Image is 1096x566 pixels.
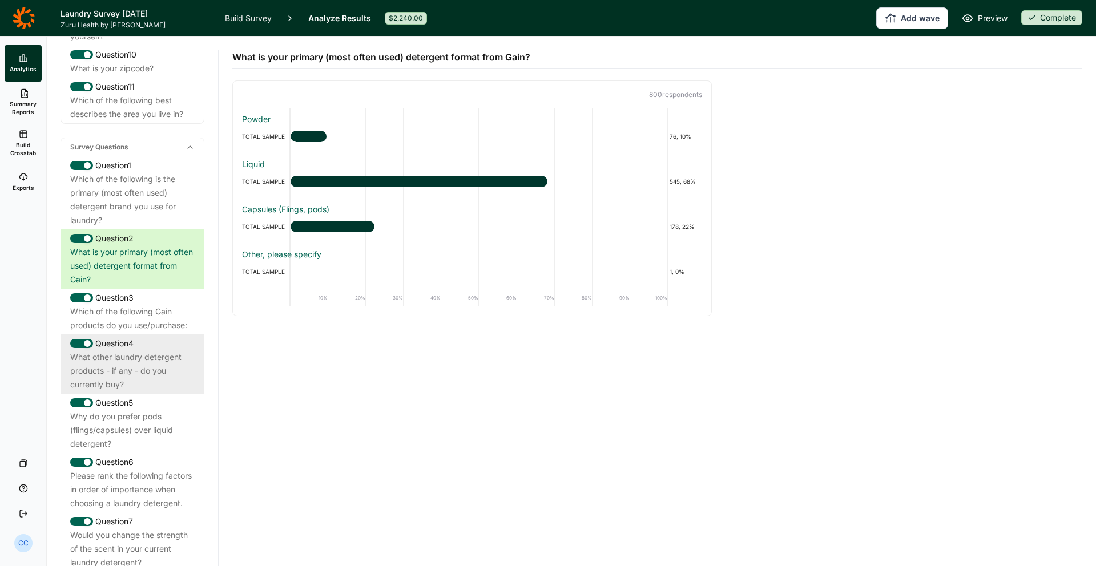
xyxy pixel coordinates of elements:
[385,12,427,25] div: $2,240.00
[366,289,404,306] div: 30%
[328,289,366,306] div: 20%
[70,245,195,286] div: What is your primary (most often used) detergent format from Gain?
[5,45,42,82] a: Analytics
[70,350,195,391] div: What other laundry detergent products - if any - do you currently buy?
[404,289,441,306] div: 40%
[70,62,195,75] div: What is your zipcode?
[441,289,479,306] div: 50%
[70,305,195,332] div: Which of the following Gain products do you use/purchase:
[479,289,517,306] div: 60%
[61,7,211,21] h1: Laundry Survey [DATE]
[242,249,702,260] div: Other, please specify
[242,90,702,99] p: 800 respondent s
[668,220,702,233] div: 178, 22%
[70,172,195,227] div: Which of the following is the primary (most often used) detergent brand you use for laundry?
[555,289,593,306] div: 80%
[668,265,702,278] div: 1, 0%
[962,11,1008,25] a: Preview
[668,130,702,143] div: 76, 10%
[70,469,195,510] div: Please rank the following factors in order of importance when choosing a laundry detergent.
[242,130,291,143] div: TOTAL SAMPLE
[13,184,34,192] span: Exports
[242,220,291,233] div: TOTAL SAMPLE
[978,11,1008,25] span: Preview
[70,410,195,451] div: Why do you prefer pods (flings/capsules) over liquid detergent?
[70,80,195,94] div: Question 11
[70,94,195,121] div: Which of the following best describes the area you live in?
[70,159,195,172] div: Question 1
[70,337,195,350] div: Question 4
[70,396,195,410] div: Question 5
[291,289,328,306] div: 10%
[242,175,291,188] div: TOTAL SAMPLE
[61,21,211,30] span: Zuru Health by [PERSON_NAME]
[517,289,555,306] div: 70%
[668,175,702,188] div: 545, 68%
[5,123,42,164] a: Build Crosstab
[9,100,37,116] span: Summary Reports
[242,265,291,278] div: TOTAL SAMPLE
[70,232,195,245] div: Question 2
[5,164,42,200] a: Exports
[70,455,195,469] div: Question 6
[1021,10,1082,25] div: Complete
[10,65,37,73] span: Analytics
[242,159,702,170] div: Liquid
[242,204,702,215] div: Capsules (Flings, pods)
[242,114,702,125] div: Powder
[232,50,530,64] span: What is your primary (most often used) detergent format from Gain?
[61,138,204,156] div: Survey Questions
[14,534,33,552] div: CC
[70,48,195,62] div: Question 10
[5,82,42,123] a: Summary Reports
[70,515,195,528] div: Question 7
[593,289,630,306] div: 90%
[1021,10,1082,26] button: Complete
[876,7,948,29] button: Add wave
[70,291,195,305] div: Question 3
[630,289,668,306] div: 100%
[9,141,37,157] span: Build Crosstab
